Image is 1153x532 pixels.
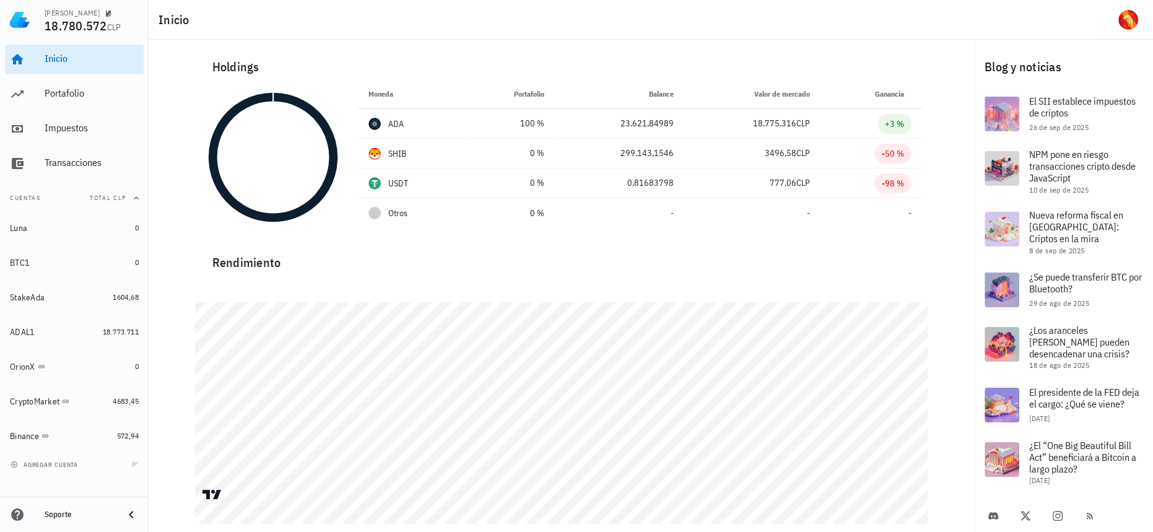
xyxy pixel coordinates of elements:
a: StakeAda 1604,68 [5,282,144,312]
button: CuentasTotal CLP [5,183,144,213]
div: OrionX [10,362,35,372]
span: [DATE] [1029,476,1050,485]
span: 26 de sep de 2025 [1029,123,1089,132]
span: 18.775.316 [753,118,796,129]
a: Impuestos [5,114,144,144]
a: BTC1 0 [5,248,144,277]
span: 8 de sep de 2025 [1029,246,1084,255]
div: BTC1 [10,258,30,268]
div: SHIB-icon [368,147,381,160]
span: NPM pone en riesgo transacciones cripto desde JavaScript [1029,148,1136,184]
div: CryptoMarket [10,396,59,407]
div: 0 % [475,207,544,220]
th: Balance [554,79,684,109]
a: Charting by TradingView [201,489,223,500]
span: Otros [388,207,407,220]
div: Soporte [45,510,114,520]
span: 777,06 [770,177,796,188]
img: LedgiFi [10,10,30,30]
span: ¿El “One Big Beautiful Bill Act” beneficiará a Bitcoin a largo plazo? [1029,439,1136,475]
a: ¿Los aranceles [PERSON_NAME] pueden desencadenar una crisis? 18 de ago de 2025 [975,317,1153,378]
div: avatar [1118,10,1138,30]
span: - [908,207,912,219]
div: +3 % [885,118,904,130]
div: Rendimiento [202,243,921,273]
div: Binance [10,431,39,442]
div: ADA-icon [368,118,381,130]
span: 1604,68 [113,292,139,302]
span: El SII establece impuestos de criptos [1029,95,1136,119]
div: 0,81683798 [564,177,674,190]
a: Luna 0 [5,213,144,243]
a: ¿El “One Big Beautiful Bill Act” beneficiará a Bitcoin a largo plazo? [DATE] [975,432,1153,493]
div: Holdings [202,47,921,87]
span: 0 [135,362,139,371]
span: Ganancia [875,89,912,98]
div: 299.143,1546 [564,147,674,160]
span: CLP [796,177,810,188]
div: 100 % [475,117,544,130]
span: CLP [107,22,121,33]
div: Transacciones [45,157,139,168]
th: Valor de mercado [684,79,820,109]
a: El SII establece impuestos de criptos 26 de sep de 2025 [975,87,1153,141]
div: [PERSON_NAME] [45,8,100,18]
span: 10 de sep de 2025 [1029,185,1089,194]
th: Moneda [359,79,465,109]
div: Blog y noticias [975,47,1153,87]
span: - [671,207,674,219]
div: -50 % [882,147,904,160]
h1: Inicio [159,10,194,30]
span: El presidente de la FED deja el cargo: ¿Qué se viene? [1029,386,1139,410]
span: 3496,58 [765,147,796,159]
span: ¿Los aranceles [PERSON_NAME] pueden desencadenar una crisis? [1029,324,1129,360]
div: Impuestos [45,122,139,134]
span: 18.780.572 [45,17,107,34]
span: 4683,45 [113,396,139,406]
div: USDT [388,177,409,190]
a: El presidente de la FED deja el cargo: ¿Qué se viene? [DATE] [975,378,1153,432]
div: -98 % [882,177,904,190]
span: 0 [135,223,139,232]
th: Portafolio [465,79,554,109]
div: ADAL1 [10,327,35,338]
span: agregar cuenta [13,461,78,469]
div: 0 % [475,147,544,160]
div: USDT-icon [368,177,381,190]
span: Total CLP [90,194,126,202]
div: 0 % [475,177,544,190]
div: Luna [10,223,27,233]
span: 572,94 [117,431,139,440]
span: 18.773.711 [103,327,139,336]
span: 18 de ago de 2025 [1029,360,1089,370]
a: Nueva reforma fiscal en [GEOGRAPHIC_DATA]: Criptos en la mira 8 de sep de 2025 [975,202,1153,263]
span: ¿Se puede transferir BTC por Bluetooth? [1029,271,1142,295]
a: OrionX 0 [5,352,144,382]
a: ADAL1 18.773.711 [5,317,144,347]
div: Inicio [45,53,139,64]
a: CryptoMarket 4683,45 [5,386,144,416]
span: - [807,207,810,219]
a: Inicio [5,45,144,74]
span: 0 [135,258,139,267]
div: Portafolio [45,87,139,99]
span: [DATE] [1029,414,1050,423]
a: ¿Se puede transferir BTC por Bluetooth? 29 de ago de 2025 [975,263,1153,317]
span: CLP [796,147,810,159]
div: StakeAda [10,292,45,303]
button: agregar cuenta [7,458,84,471]
a: Transacciones [5,149,144,178]
a: Binance 572,94 [5,421,144,451]
a: Portafolio [5,79,144,109]
div: ADA [388,118,404,130]
span: 29 de ago de 2025 [1029,299,1089,308]
span: Nueva reforma fiscal en [GEOGRAPHIC_DATA]: Criptos en la mira [1029,209,1123,245]
div: 23.621,84989 [564,117,674,130]
div: SHIB [388,147,407,160]
span: CLP [796,118,810,129]
a: NPM pone en riesgo transacciones cripto desde JavaScript 10 de sep de 2025 [975,141,1153,202]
